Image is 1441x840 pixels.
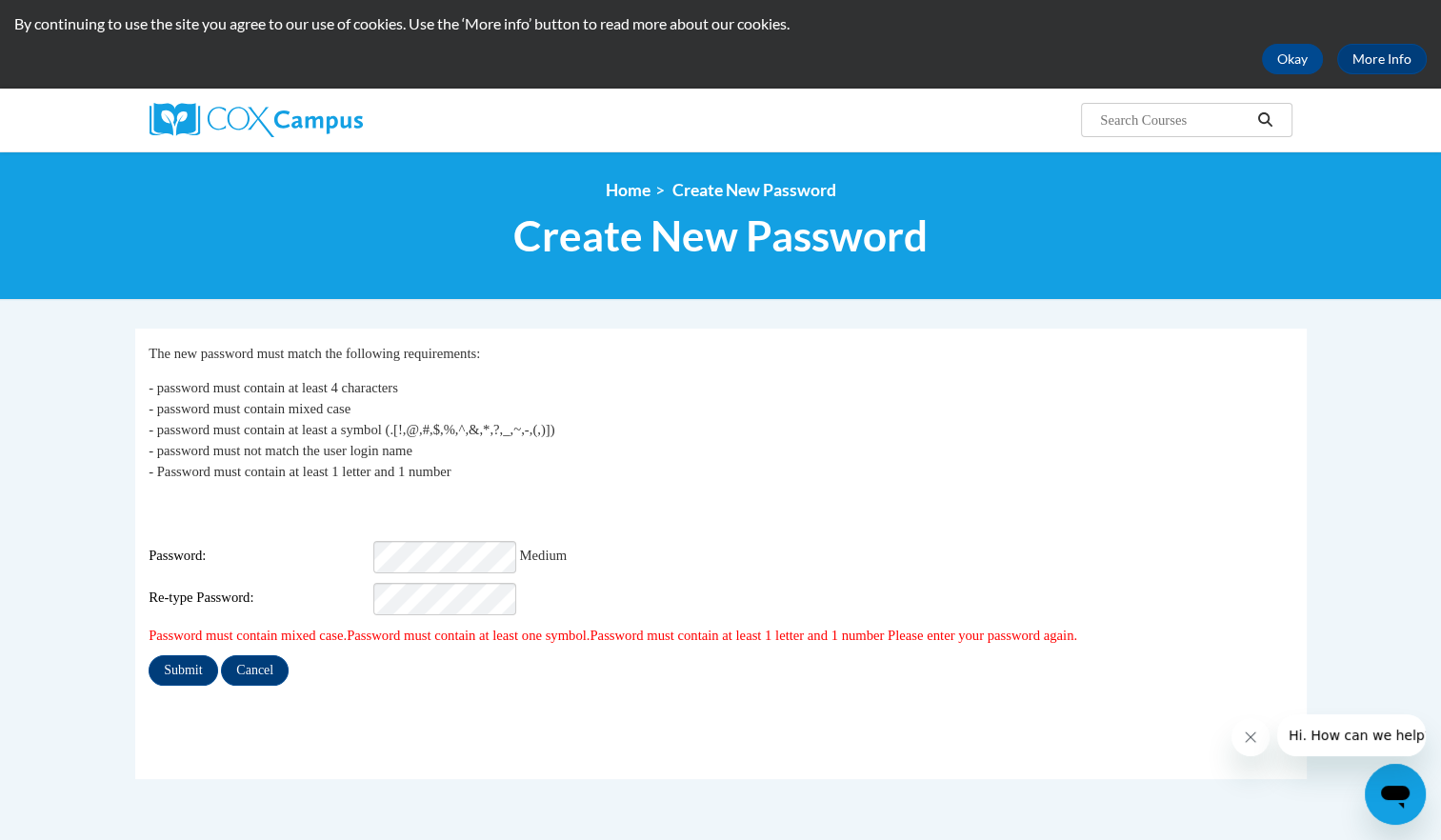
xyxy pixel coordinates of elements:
input: Search Courses [1098,109,1251,131]
button: Search [1251,109,1279,131]
a: More Info [1337,44,1427,74]
button: Okay [1262,44,1323,74]
a: Home [606,180,650,200]
input: Cancel [221,655,289,686]
span: Hi. How can we help? [11,13,154,29]
span: Password must contain mixed case.Password must contain at least one symbol.Password must contain ... [149,628,1077,643]
iframe: Button to launch messaging window [1365,764,1426,825]
span: Password: [149,546,370,567]
span: Medium [520,548,568,563]
p: By continuing to use the site you agree to our use of cookies. Use the ‘More info’ button to read... [14,13,1427,34]
span: Create New Password [513,210,928,261]
input: Submit [149,655,217,686]
a: Cox Campus [150,103,511,137]
iframe: Message from company [1277,714,1426,756]
iframe: Close message [1231,718,1270,756]
span: Create New Password [672,180,836,200]
img: Cox Campus [150,103,363,137]
span: The new password must match the following requirements: [149,346,480,361]
span: Re-type Password: [149,588,370,609]
span: - password must contain at least 4 characters - password must contain mixed case - password must ... [149,380,554,479]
